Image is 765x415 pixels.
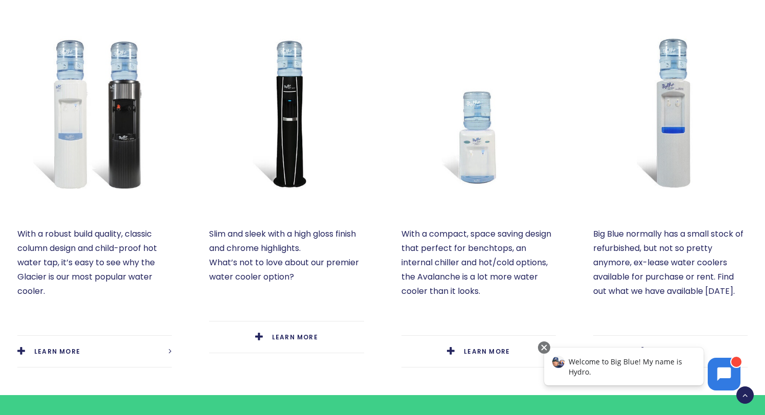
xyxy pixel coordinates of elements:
span: LEARN MORE [464,347,510,356]
p: With a robust build quality, classic column design and child-proof hot water tap, it’s easy to se... [17,227,172,298]
iframe: Chatbot [533,339,751,401]
span: LEARN MORE [34,347,80,356]
p: Slim and sleek with a high gloss finish and chrome highlights. What’s not to love about our premi... [209,227,364,284]
a: LEARN MORE [593,336,748,367]
a: Avalanche [401,36,556,190]
a: LEARN MORE [209,321,364,353]
a: LEARN MORE [17,336,172,367]
p: With a compact, space saving design that perfect for benchtops, an internal chiller and hot/cold ... [401,227,556,298]
a: LEARN MORE [401,336,556,367]
a: Fill your own Glacier [17,36,172,190]
span: LEARN MORE [272,333,318,341]
a: Fill your own Everest Elite [209,36,364,190]
p: Big Blue normally has a small stock of refurbished, but not so pretty anymore, ex-lease water coo... [593,227,748,298]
